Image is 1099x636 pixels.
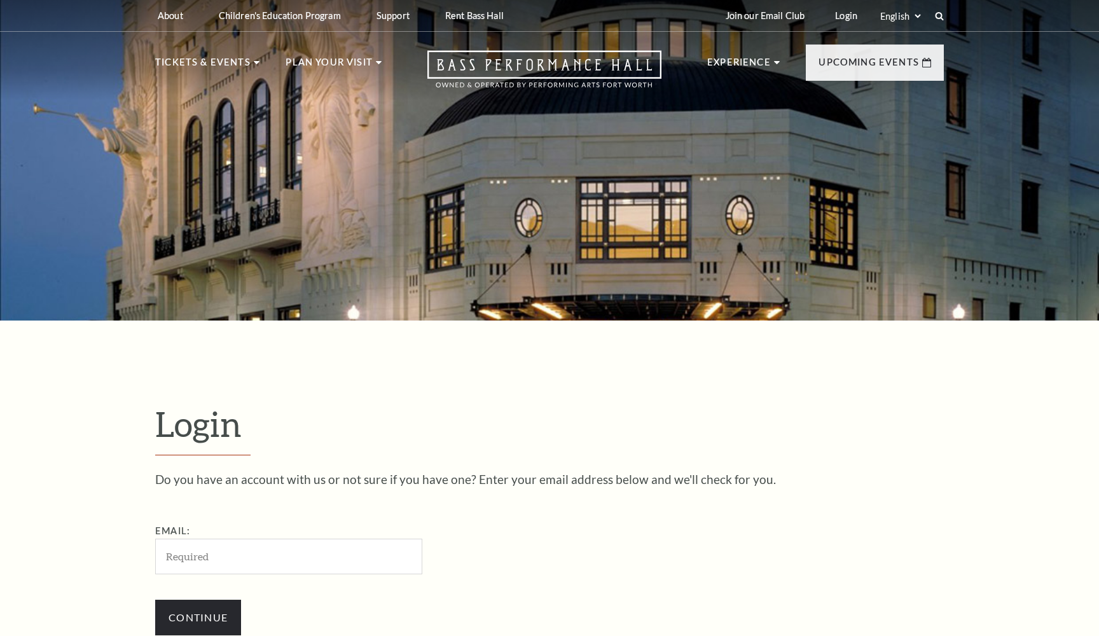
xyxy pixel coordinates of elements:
p: Support [377,10,410,21]
p: Tickets & Events [155,55,251,78]
p: Rent Bass Hall [445,10,504,21]
p: Plan Your Visit [286,55,373,78]
label: Email: [155,525,190,536]
p: Children's Education Program [219,10,341,21]
input: Continue [155,600,241,635]
input: Required [155,539,422,574]
span: Login [155,403,242,444]
p: About [158,10,183,21]
p: Do you have an account with us or not sure if you have one? Enter your email address below and we... [155,473,944,485]
p: Upcoming Events [819,55,919,78]
select: Select: [878,10,923,22]
p: Experience [707,55,771,78]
